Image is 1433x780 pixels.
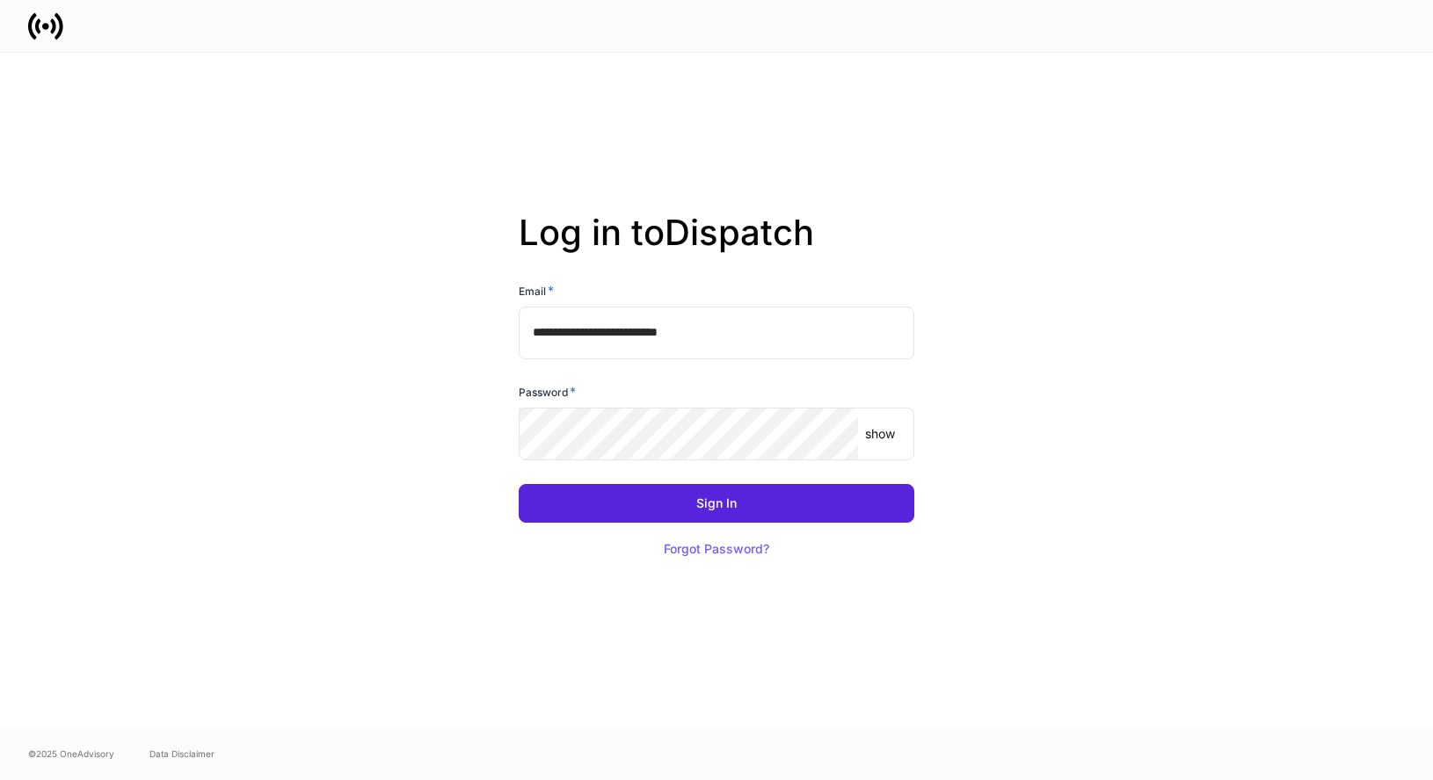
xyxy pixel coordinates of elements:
p: show [865,425,895,443]
a: Data Disclaimer [149,747,215,761]
button: Sign In [519,484,914,523]
h6: Email [519,282,554,300]
span: © 2025 OneAdvisory [28,747,114,761]
h2: Log in to Dispatch [519,212,914,282]
h6: Password [519,383,576,401]
div: Forgot Password? [664,543,769,555]
button: Forgot Password? [642,530,791,568]
div: Sign In [696,497,737,509]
